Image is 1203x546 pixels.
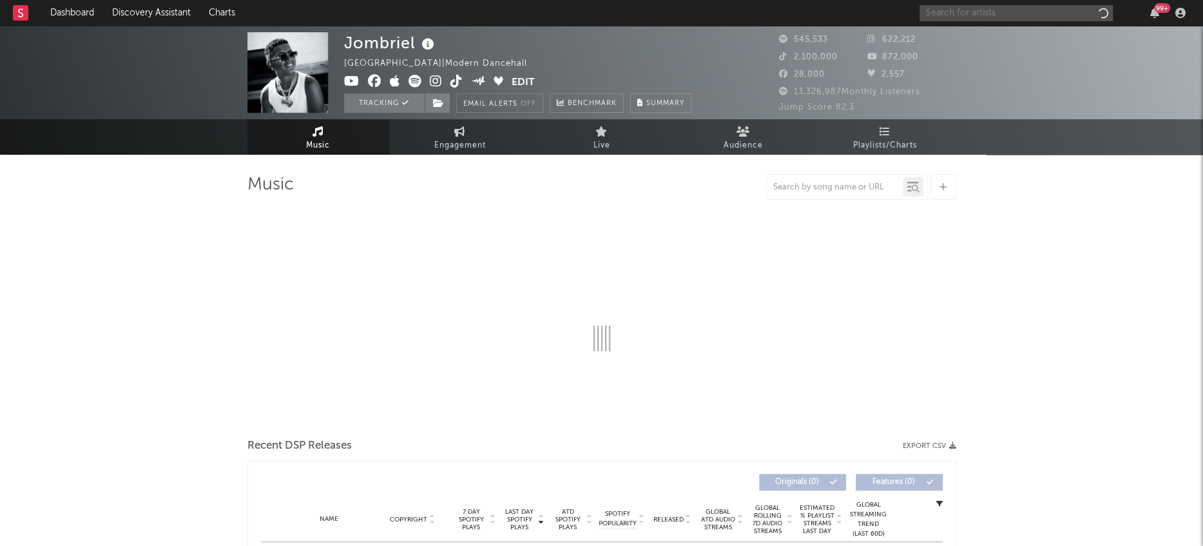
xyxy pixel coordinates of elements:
span: Jump Score: 82.3 [779,103,854,112]
span: Estimated % Playlist Streams Last Day [800,504,835,535]
button: Export CSV [903,442,956,450]
a: Music [247,119,389,155]
span: Global ATD Audio Streams [700,508,736,531]
span: 545,533 [779,35,828,44]
span: Last Day Spotify Plays [503,508,537,531]
span: Global Rolling 7D Audio Streams [750,504,785,535]
span: Playlists/Charts [853,138,917,153]
span: Benchmark [568,96,617,112]
div: Global Streaming Trend (Last 60D) [849,500,888,539]
span: Spotify Popularity [599,509,637,529]
span: Recent DSP Releases [247,438,352,454]
span: Originals ( 0 ) [767,478,827,486]
span: Summary [646,100,684,107]
div: Name [287,514,371,524]
button: Features(0) [856,474,943,491]
input: Search for artists [919,5,1113,21]
span: Audience [724,138,763,153]
div: [GEOGRAPHIC_DATA] | Modern Dancehall [344,56,542,72]
span: 872,000 [867,53,918,61]
span: Music [306,138,330,153]
span: 2,557 [867,70,905,79]
button: Originals(0) [759,474,846,491]
span: 13,326,987 Monthly Listeners [779,88,920,96]
span: 622,212 [867,35,916,44]
input: Search by song name or URL [767,182,903,193]
span: Live [593,138,610,153]
span: 7 Day Spotify Plays [454,508,488,531]
button: 99+ [1150,8,1159,18]
span: ATD Spotify Plays [551,508,585,531]
em: Off [521,101,536,108]
a: Playlists/Charts [814,119,956,155]
div: Jombriel [344,32,438,54]
a: Engagement [389,119,531,155]
span: 2,100,000 [779,53,838,61]
span: Features ( 0 ) [864,478,923,486]
button: Tracking [344,93,425,113]
div: 99 + [1154,3,1170,13]
span: Released [653,516,684,523]
button: Email AlertsOff [456,93,543,113]
span: Copyright [390,516,427,523]
span: 28,000 [779,70,825,79]
button: Edit [512,75,535,91]
a: Audience [673,119,814,155]
button: Summary [630,93,691,113]
a: Live [531,119,673,155]
a: Benchmark [550,93,624,113]
span: Engagement [434,138,486,153]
